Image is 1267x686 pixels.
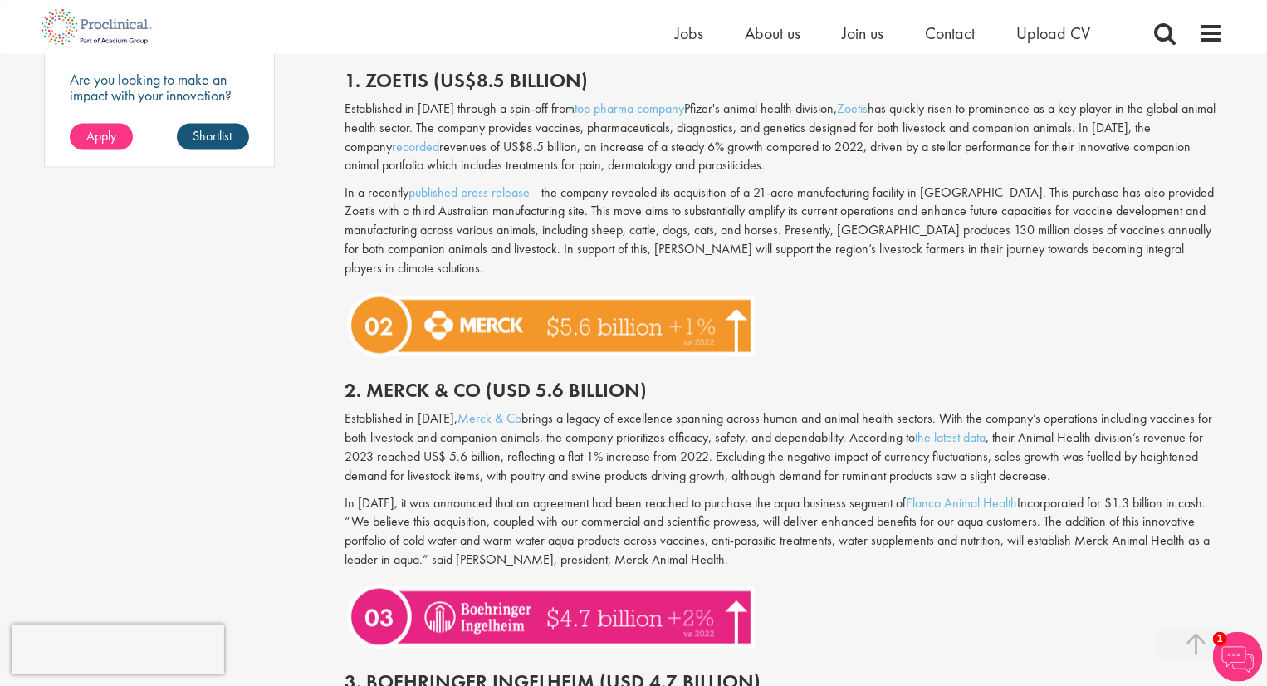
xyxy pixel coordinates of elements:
p: Established in [DATE] through a spin-off from Pfizer's animal health division, has quickly risen ... [345,100,1224,175]
img: Chatbot [1213,632,1263,682]
a: Elanco Animal Health [907,495,1018,512]
a: Zoetis [838,100,868,117]
h2: 2. Merck & Co (USD 5.6 billion) [345,380,1224,402]
p: In a recently – the company revealed its acquisition of a 21-acre manufacturing facility in [GEOG... [345,184,1224,279]
a: Join us [842,22,883,44]
p: In [DATE], it was announced that an agreement had been reached to purchase the aqua business segm... [345,495,1224,571]
p: Established in [DATE], brings a legacy of excellence spanning across human and animal health sect... [345,410,1224,486]
a: recorded [393,138,440,155]
a: the latest data [916,429,986,447]
a: Upload CV [1016,22,1090,44]
a: Shortlist [177,124,249,150]
a: published press release [409,184,531,202]
iframe: reCAPTCHA [12,625,224,674]
span: Apply [86,127,116,145]
a: About us [745,22,800,44]
a: Merck & Co [458,410,522,428]
p: Are you looking to make an impact with your innovation? We are working with a well-established ph... [70,71,249,182]
a: top pharma company [575,100,685,117]
a: Contact [925,22,975,44]
h2: 1. Zoetis (US$8.5 billion) [345,70,1224,91]
a: Jobs [675,22,703,44]
span: 1 [1213,632,1227,646]
a: Apply [70,124,133,150]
